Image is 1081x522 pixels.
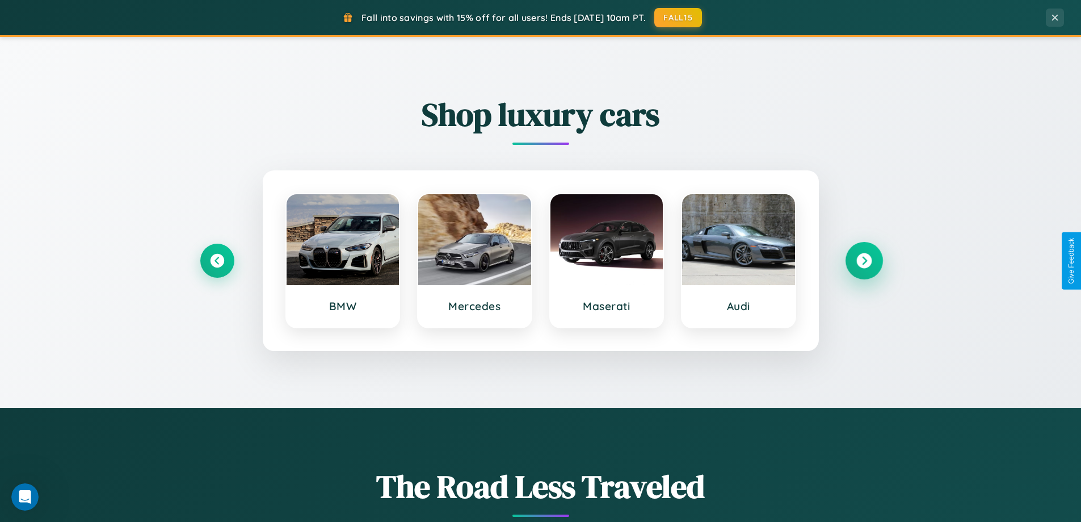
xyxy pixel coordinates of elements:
[430,299,520,313] h3: Mercedes
[654,8,702,27] button: FALL15
[298,299,388,313] h3: BMW
[361,12,646,23] span: Fall into savings with 15% off for all users! Ends [DATE] 10am PT.
[693,299,784,313] h3: Audi
[562,299,652,313] h3: Maserati
[200,93,881,136] h2: Shop luxury cars
[1067,238,1075,284] div: Give Feedback
[200,465,881,508] h1: The Road Less Traveled
[11,483,39,511] iframe: Intercom live chat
